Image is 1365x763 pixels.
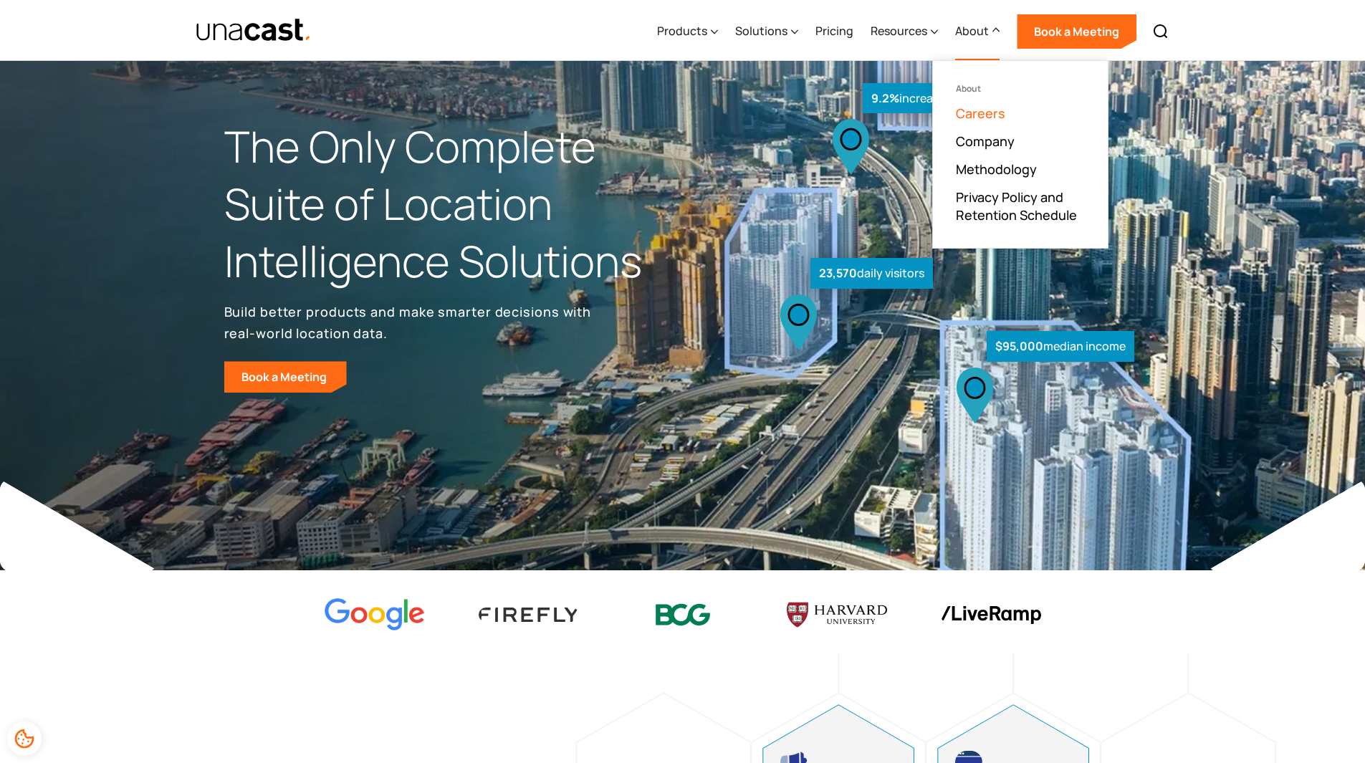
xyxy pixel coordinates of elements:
img: Harvard U logo [787,598,887,632]
div: Products [657,22,707,39]
a: Methodology [956,160,1037,178]
div: Products [657,2,718,61]
a: Careers [956,105,1005,122]
div: About [956,84,1085,94]
strong: 23,570 [819,265,857,281]
a: Pricing [815,2,853,61]
h1: The Only Complete Suite of Location Intelligence Solutions [224,118,683,289]
div: Solutions [735,22,787,39]
img: Unacast text logo [196,18,312,43]
a: home [196,18,312,43]
div: About [955,2,1000,61]
p: Build better products and make smarter decisions with real-world location data. [224,301,597,344]
div: Resources [871,2,938,61]
img: Search icon [1152,23,1169,40]
div: median income [987,331,1134,362]
a: Company [956,133,1015,150]
div: daily visitors [810,258,933,289]
nav: About [932,60,1108,249]
img: Google logo Color [325,598,425,632]
a: Book a Meeting [224,361,347,393]
img: Firefly Advertising logo [479,608,579,621]
div: Cookie Preferences [7,721,42,756]
img: liveramp logo [941,606,1041,624]
img: BCG logo [633,595,733,635]
a: Book a Meeting [1017,14,1136,49]
div: Resources [871,22,927,39]
div: Solutions [735,2,798,61]
strong: $95,000 [995,338,1043,354]
div: About [955,22,989,39]
a: Privacy Policy and Retention Schedule [956,188,1085,224]
strong: 9.2% [871,90,899,106]
div: increase in foot traffic [863,83,1027,114]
